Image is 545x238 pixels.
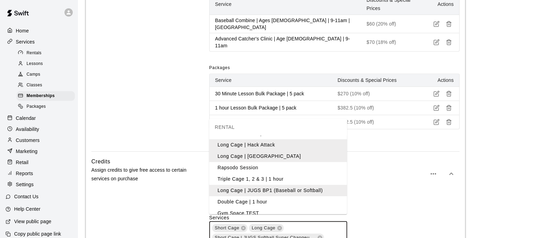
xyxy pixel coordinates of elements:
[337,104,412,111] p: $382.5 (10% off)
[210,74,332,87] th: Service
[17,91,78,102] a: Memberships
[209,185,347,196] li: Long Cage | JUGS BP1 (Baseball or Softball)
[209,151,347,162] li: Long Cage | [GEOGRAPHIC_DATA]
[366,20,412,27] p: $60 (20% off)
[337,118,412,125] p: $382.5 (10% off)
[209,119,347,135] div: RENTAL
[209,196,347,208] li: Double Cage | 1 hour
[209,208,347,219] li: Gym Space TEST
[215,17,355,31] p: Baseball Combine | Ages [DEMOGRAPHIC_DATA] | 9-11am | [GEOGRAPHIC_DATA]
[16,148,38,155] p: Marketing
[337,90,412,97] p: $270 (10% off)
[215,104,326,111] p: 1 hour Lesson Bulk Package | 5 pack
[332,74,418,87] th: Discounts & Special Prices
[27,93,55,99] span: Memberships
[249,225,278,231] span: Long Cage
[209,63,230,74] span: Packages
[17,80,78,91] a: Classes
[249,224,284,232] div: Long Cage
[91,157,110,166] h6: Credits
[27,82,42,89] span: Classes
[91,166,187,183] p: Assign credits to give free access to certain services on purchase
[16,38,35,45] p: Services
[418,74,459,87] th: Actions
[17,48,75,58] div: Rentals
[6,26,72,36] a: Home
[209,139,347,151] li: Long Cage | Hack Attack
[16,27,29,34] p: Home
[16,126,39,133] p: Availability
[27,103,46,110] span: Packages
[16,181,34,188] p: Settings
[212,225,242,231] span: Short Cage
[6,124,72,134] a: Availability
[17,70,75,79] div: Camps
[209,214,460,221] label: Services
[17,69,78,80] a: Camps
[17,80,75,90] div: Classes
[17,58,78,69] a: Lessons
[215,90,326,97] p: 30 Minute Lesson Bulk Package | 5 pack
[6,37,72,47] a: Services
[17,91,75,101] div: Memberships
[6,179,72,190] a: Settings
[14,206,40,212] p: Help Center
[209,173,347,185] li: Triple Cage 1, 2 & 3 | 1 hour
[16,115,36,122] p: Calendar
[215,118,326,125] p: 1 hour Lesson Bulk Package | 10 pack
[6,157,72,168] a: Retail
[6,135,72,145] a: Customers
[17,59,75,69] div: Lessons
[17,102,78,112] a: Packages
[366,39,412,46] p: $70 (18% off)
[16,137,40,144] p: Customers
[14,193,39,200] p: Contact Us
[215,35,355,49] p: Advanced Catcher's Clinic | Age [DEMOGRAPHIC_DATA] | 9-11am
[16,170,33,177] p: Reports
[212,224,248,232] div: Short Cage
[17,102,75,112] div: Packages
[14,230,61,237] p: Copy public page link
[14,218,51,225] p: View public page
[6,146,72,156] a: Marketing
[27,60,43,67] span: Lessons
[27,50,42,57] span: Rentals
[17,48,78,58] a: Rentals
[6,168,72,179] a: Reports
[209,162,347,173] li: Rapsodo Session
[6,113,72,123] a: Calendar
[27,71,40,78] span: Camps
[16,159,29,166] p: Retail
